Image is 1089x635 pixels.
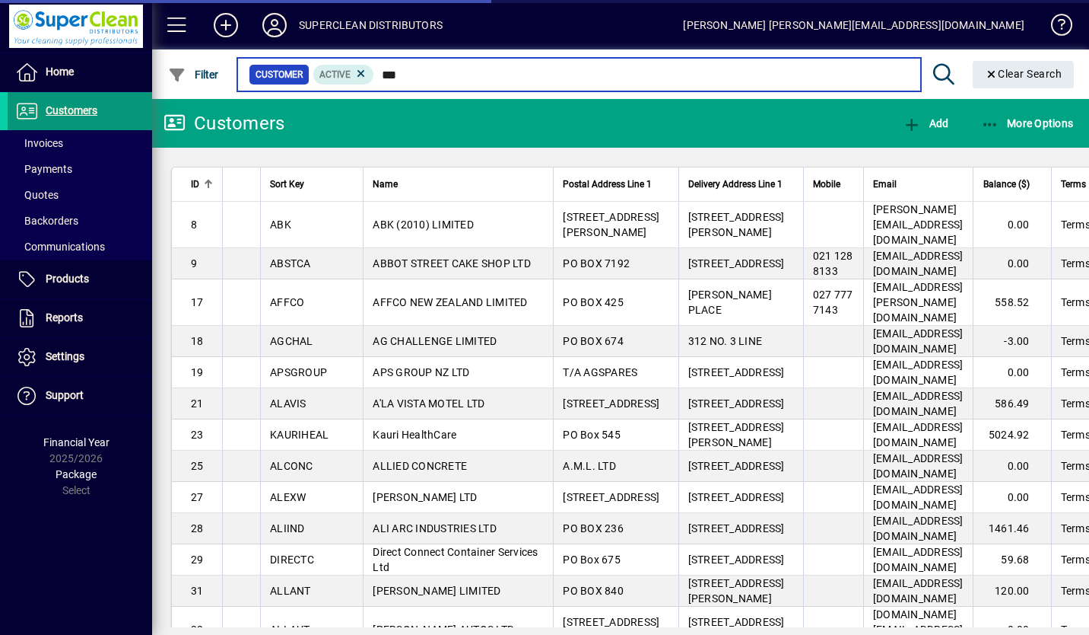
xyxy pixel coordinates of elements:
span: [STREET_ADDRESS][PERSON_NAME] [688,421,785,448]
span: Customer [256,67,303,82]
button: More Options [977,110,1078,137]
span: 18 [191,335,204,347]
span: [STREET_ADDRESS][PERSON_NAME] [688,577,785,605]
span: 027 777 7143 [813,289,853,316]
span: [PERSON_NAME][EMAIL_ADDRESS][DOMAIN_NAME] [873,203,964,246]
span: ABK (2010) LIMITED [373,219,474,231]
span: Communications [15,241,105,253]
span: AFFCO NEW ZEALAND LIMITED [373,296,527,308]
span: [EMAIL_ADDRESS][DOMAIN_NAME] [873,452,964,480]
td: 59.68 [973,544,1051,576]
span: [STREET_ADDRESS] [688,460,785,472]
span: [STREET_ADDRESS][PERSON_NAME] [563,211,659,238]
span: PO BOX 674 [563,335,624,347]
span: Customers [46,104,97,116]
span: Settings [46,350,84,362]
div: [PERSON_NAME] [PERSON_NAME][EMAIL_ADDRESS][DOMAIN_NAME] [683,13,1024,37]
td: 558.52 [973,279,1051,326]
a: Backorders [8,208,152,234]
span: [PERSON_NAME] PLACE [688,289,772,316]
span: Mobile [813,176,840,193]
span: [PERSON_NAME] LIMITED [373,585,500,597]
div: ID [191,176,213,193]
span: Name [373,176,398,193]
span: [EMAIL_ADDRESS][DOMAIN_NAME] [873,250,964,277]
span: 29 [191,554,204,566]
span: Quotes [15,189,59,201]
span: More Options [981,117,1074,129]
span: KAURIHEAL [270,429,329,441]
span: Invoices [15,137,63,149]
span: Filter [168,69,219,81]
span: [STREET_ADDRESS] [688,397,785,410]
span: [STREET_ADDRESS] [688,554,785,566]
span: ABBOT STREET CAKE SHOP LTD [373,257,531,270]
span: [STREET_ADDRESS][PERSON_NAME] [688,211,785,238]
span: 19 [191,366,204,378]
span: AG CHALLENGE LIMITED [373,335,497,347]
a: Products [8,260,152,298]
span: ALI ARC INDUSTRIES LTD [373,522,497,534]
span: 27 [191,491,204,503]
span: ABSTCA [270,257,311,270]
button: Add [899,110,952,137]
span: [EMAIL_ADDRESS][DOMAIN_NAME] [873,390,964,417]
span: Postal Address Line 1 [563,176,652,193]
span: Sort Key [270,176,304,193]
span: [STREET_ADDRESS] [688,257,785,270]
button: Profile [250,11,299,39]
span: ALLIED CONCRETE [373,460,467,472]
mat-chip: Activation Status: Active [313,65,374,85]
span: 31 [191,585,204,597]
span: Home [46,65,74,78]
span: T/A AGSPARES [563,366,637,378]
span: AFFCO [270,296,304,308]
span: PO BOX 236 [563,522,624,534]
span: [STREET_ADDRESS] [688,491,785,503]
a: Communications [8,234,152,260]
span: [STREET_ADDRESS] [563,397,659,410]
button: Clear [973,61,1075,88]
span: Payments [15,163,72,175]
a: Knowledge Base [1040,3,1070,53]
span: [EMAIL_ADDRESS][DOMAIN_NAME] [873,327,964,355]
span: PO BOX 7192 [563,257,630,270]
div: Balance ($) [983,176,1043,193]
a: Invoices [8,130,152,156]
td: 0.00 [973,482,1051,513]
span: Direct Connect Container Services Ltd [373,546,538,573]
span: PO BOX 425 [563,296,624,308]
span: 8 [191,219,197,231]
span: [EMAIL_ADDRESS][DOMAIN_NAME] [873,546,964,573]
a: Home [8,53,152,91]
a: Payments [8,156,152,182]
span: [STREET_ADDRESS] [688,522,785,534]
span: 312 NO. 3 LINE [688,335,763,347]
a: Reports [8,299,152,337]
span: ID [191,176,199,193]
div: SUPERCLEAN DISTRIBUTORS [299,13,443,37]
td: 1461.46 [973,513,1051,544]
span: [EMAIL_ADDRESS][DOMAIN_NAME] [873,421,964,448]
div: Mobile [813,176,854,193]
span: ABK [270,219,291,231]
span: PO Box 545 [563,429,621,441]
span: A.M.L. LTD [563,460,616,472]
span: DIRECTC [270,554,314,566]
td: -3.00 [973,326,1051,357]
span: [EMAIL_ADDRESS][DOMAIN_NAME] [873,359,964,386]
span: Kauri HealthCare [373,429,456,441]
span: Package [56,468,97,480]
a: Quotes [8,182,152,208]
span: APS GROUP NZ LTD [373,366,469,378]
span: ALIIND [270,522,305,534]
span: [EMAIL_ADDRESS][DOMAIN_NAME] [873,515,964,542]
td: 586.49 [973,388,1051,420]
span: Clear Search [985,68,1062,80]
div: Name [373,176,544,193]
span: ALCONC [270,460,313,472]
span: [EMAIL_ADDRESS][DOMAIN_NAME] [873,577,964,605]
span: Add [903,117,948,129]
span: 23 [191,429,204,441]
span: ALAVIS [270,397,306,410]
